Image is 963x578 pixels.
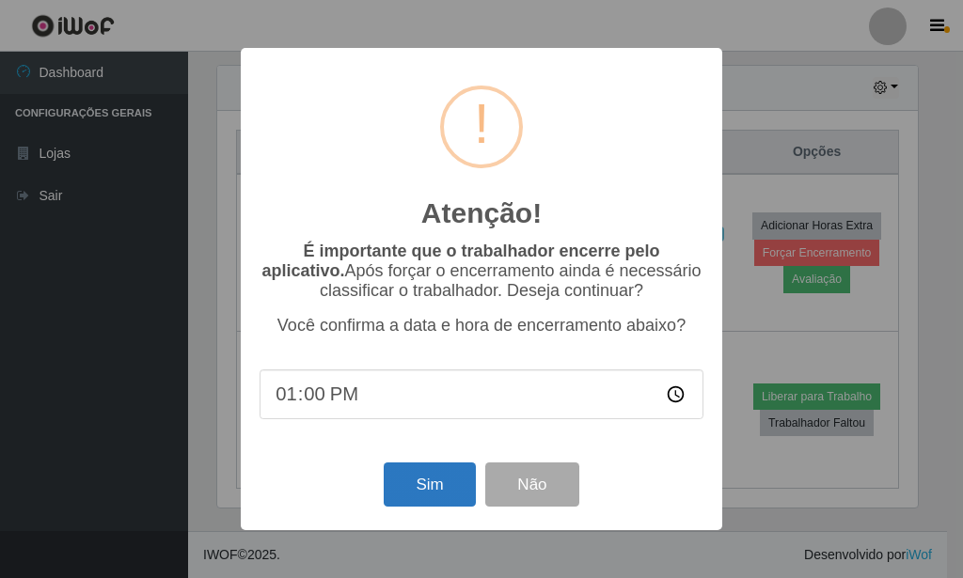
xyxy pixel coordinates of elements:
[260,316,703,336] p: Você confirma a data e hora de encerramento abaixo?
[260,242,703,301] p: Após forçar o encerramento ainda é necessário classificar o trabalhador. Deseja continuar?
[421,196,542,230] h2: Atenção!
[485,462,578,507] button: Não
[384,462,475,507] button: Sim
[261,242,659,280] b: É importante que o trabalhador encerre pelo aplicativo.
